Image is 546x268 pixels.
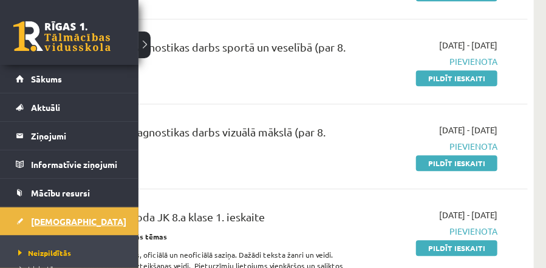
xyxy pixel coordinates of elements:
span: Aktuāli [31,102,60,113]
div: 9.a klases diagnostikas darbs sportā un veselībā (par 8. klasi) [79,39,352,78]
span: [DATE] - [DATE] [439,124,497,136]
a: Pildīt ieskaiti [416,240,497,256]
span: Mācību resursi [31,187,90,198]
span: Pievienota [370,225,497,238]
span: Pievienota [370,55,497,68]
div: Latviešu valoda JK 8.a klase 1. ieskaite [79,209,352,231]
div: 9.a klases diagnostikas darbs vizuālā mākslā (par 8. klasi) [79,124,352,162]
a: Pildīt ieskaiti [416,155,497,171]
a: Pildīt ieskaiti [416,70,497,86]
a: Rīgas 1. Tālmācības vidusskola [13,21,111,52]
a: Mācību resursi [16,179,123,207]
a: Ziņojumi [16,122,123,150]
span: Neizpildītās [15,248,71,258]
span: Pievienota [370,140,497,153]
a: [DEMOGRAPHIC_DATA] [16,207,123,235]
a: Aktuāli [16,93,123,121]
legend: Ziņojumi [31,122,123,150]
a: Neizpildītās [15,247,126,258]
legend: Informatīvie ziņojumi [31,150,123,178]
a: Informatīvie ziņojumi [16,150,123,178]
span: Sākums [31,73,62,84]
span: [DATE] - [DATE] [439,209,497,221]
span: [DEMOGRAPHIC_DATA] [31,216,126,227]
span: [DATE] - [DATE] [439,39,497,52]
a: Sākums [16,65,123,93]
